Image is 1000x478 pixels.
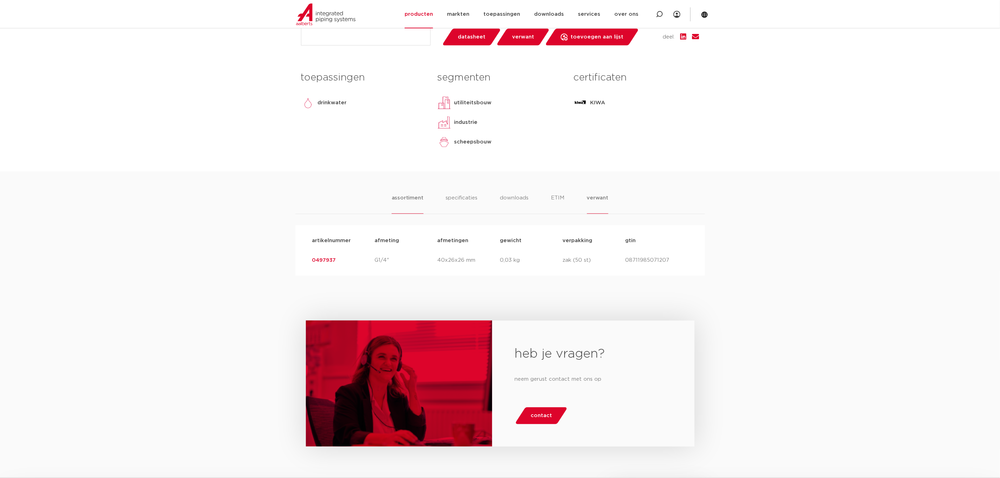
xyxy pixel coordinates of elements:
[312,237,375,245] p: artikelnummer
[392,194,424,214] li: assortiment
[375,256,438,265] p: G1/4"
[437,71,563,85] h3: segmenten
[318,99,347,107] p: drinkwater
[375,237,438,245] p: afmeting
[301,71,427,85] h3: toepassingen
[458,31,485,43] span: datasheet
[312,258,336,263] a: 0497937
[515,374,672,385] p: neem gerust contact met ons op
[571,31,623,43] span: toevoegen aan lijst
[573,71,699,85] h3: certificaten
[663,33,675,41] span: deel:
[454,118,477,127] p: industrie
[437,96,451,110] img: utiliteitsbouw
[500,256,563,265] p: 0,03 kg
[573,96,587,110] img: KIWA
[515,346,672,363] h2: heb je vragen?
[496,29,550,45] a: verwant
[438,256,500,265] p: 40x26x26 mm
[454,138,491,146] p: scheepsbouw
[454,99,491,107] p: utiliteitsbouw
[512,31,534,43] span: verwant
[515,407,568,424] a: contact
[625,256,688,265] p: 08711985071207
[437,135,451,149] img: scheepsbouw
[500,237,563,245] p: gewicht
[500,194,529,214] li: downloads
[563,237,625,245] p: verpakking
[446,194,478,214] li: specificaties
[438,237,500,245] p: afmetingen
[587,194,609,214] li: verwant
[625,237,688,245] p: gtin
[531,410,552,421] span: contact
[551,194,565,214] li: ETIM
[590,99,605,107] p: KIWA
[301,96,315,110] img: drinkwater
[563,256,625,265] p: zak (50 st)
[437,115,451,129] img: industrie
[442,29,501,45] a: datasheet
